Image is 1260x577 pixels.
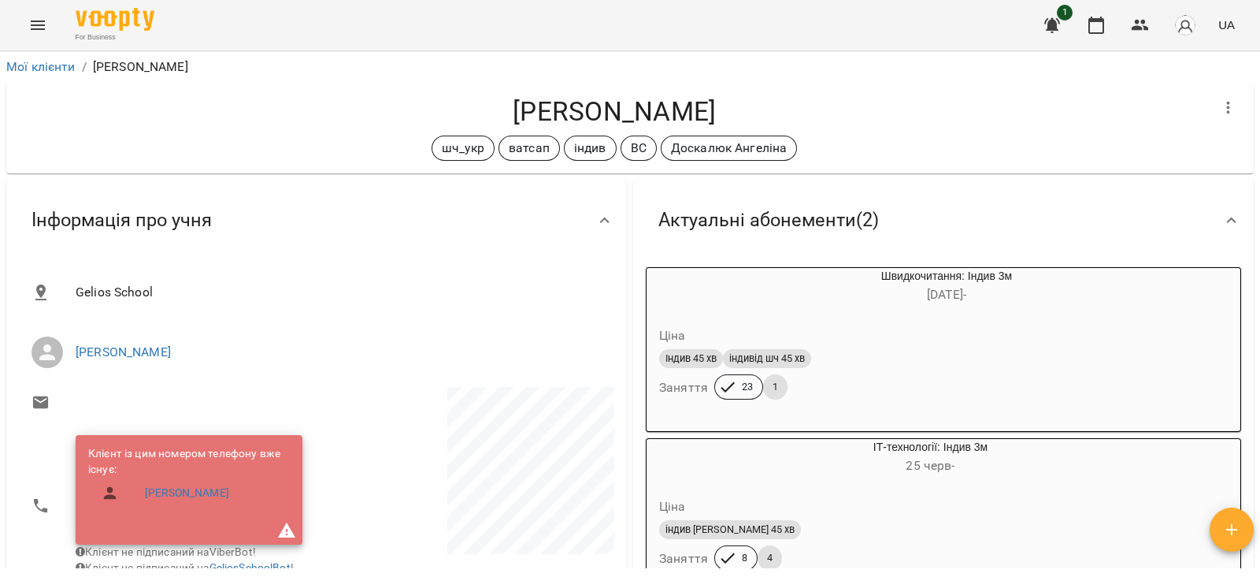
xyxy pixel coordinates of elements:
span: 23 [732,380,762,394]
div: Швидкочитання: Індив 3м [722,268,1171,306]
h6: Ціна [659,496,686,518]
span: Індив 45 хв [659,352,723,366]
div: ІТ-технології: Індив 3м [647,439,722,477]
button: UA [1212,10,1241,39]
span: Актуальні абонементи ( 2 ) [658,208,879,233]
span: Клієнт не підписаний на ViberBot! [76,545,256,558]
span: Gelios School [76,283,602,302]
div: Інформація про учня [6,180,627,261]
span: For Business [76,32,154,43]
span: UA [1218,17,1235,33]
p: Доскалюк Ангеліна [671,139,787,158]
span: індивід шч 45 хв [723,352,811,366]
div: індив [564,136,617,161]
h6: Заняття [659,548,708,570]
button: Menu [19,6,57,44]
p: шч_укр [442,139,484,158]
p: ватсап [509,139,550,158]
span: 4 [758,551,782,565]
div: ІТ-технології: Індив 3м [722,439,1139,477]
ul: Клієнт із цим номером телефону вже існує: [88,446,290,515]
span: [DATE] - [927,287,966,302]
span: індив [PERSON_NAME] 45 хв [659,523,801,537]
button: Швидкочитання: Індив 3м[DATE]- ЦінаІндив 45 хвіндивід шч 45 хвЗаняття231 [647,268,1171,419]
a: GeliosSchoolBot [209,561,291,574]
span: Клієнт не підписаний на ! [76,561,294,574]
div: шч_укр [432,136,495,161]
span: 1 [763,380,787,394]
img: Voopty Logo [76,8,154,31]
div: Швидкочитання: Індив 3м [647,268,722,306]
div: ВС [621,136,657,161]
span: 8 [732,551,757,565]
p: ВС [631,139,647,158]
nav: breadcrumb [6,58,1254,76]
h4: [PERSON_NAME] [19,95,1210,128]
span: 25 черв - [906,458,954,473]
a: [PERSON_NAME] [76,344,171,359]
p: індив [574,139,606,158]
span: Інформація про учня [31,208,212,233]
span: 1 [1057,5,1073,20]
a: Мої клієнти [6,59,76,74]
div: ватсап [498,136,560,161]
li: / [82,58,87,76]
img: avatar_s.png [1174,14,1196,36]
p: [PERSON_NAME] [93,58,188,76]
div: Актуальні абонементи(2) [633,180,1254,261]
h6: Ціна [659,325,686,347]
a: [PERSON_NAME] [145,486,229,501]
div: Доскалюк Ангеліна [661,136,798,161]
h6: Заняття [659,377,708,399]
